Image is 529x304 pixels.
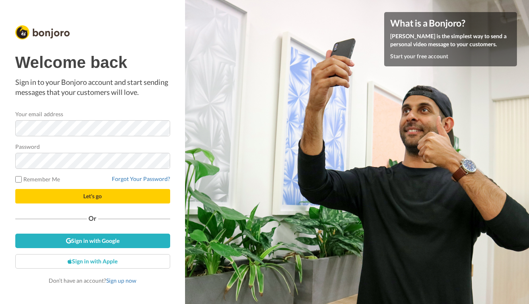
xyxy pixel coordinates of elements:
[106,277,136,284] a: Sign up now
[15,189,170,203] button: Let's go
[15,77,170,98] p: Sign in to your Bonjoro account and start sending messages that your customers will love.
[83,193,102,199] span: Let's go
[390,53,448,60] a: Start your free account
[15,234,170,248] a: Sign in with Google
[15,142,40,151] label: Password
[112,175,170,182] a: Forgot Your Password?
[15,53,170,71] h1: Welcome back
[15,254,170,269] a: Sign in with Apple
[390,18,511,28] h4: What is a Bonjoro?
[87,216,98,221] span: Or
[15,110,63,118] label: Your email address
[15,175,60,183] label: Remember Me
[15,176,22,183] input: Remember Me
[49,277,136,284] span: Don’t have an account?
[390,32,511,48] p: [PERSON_NAME] is the simplest way to send a personal video message to your customers.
